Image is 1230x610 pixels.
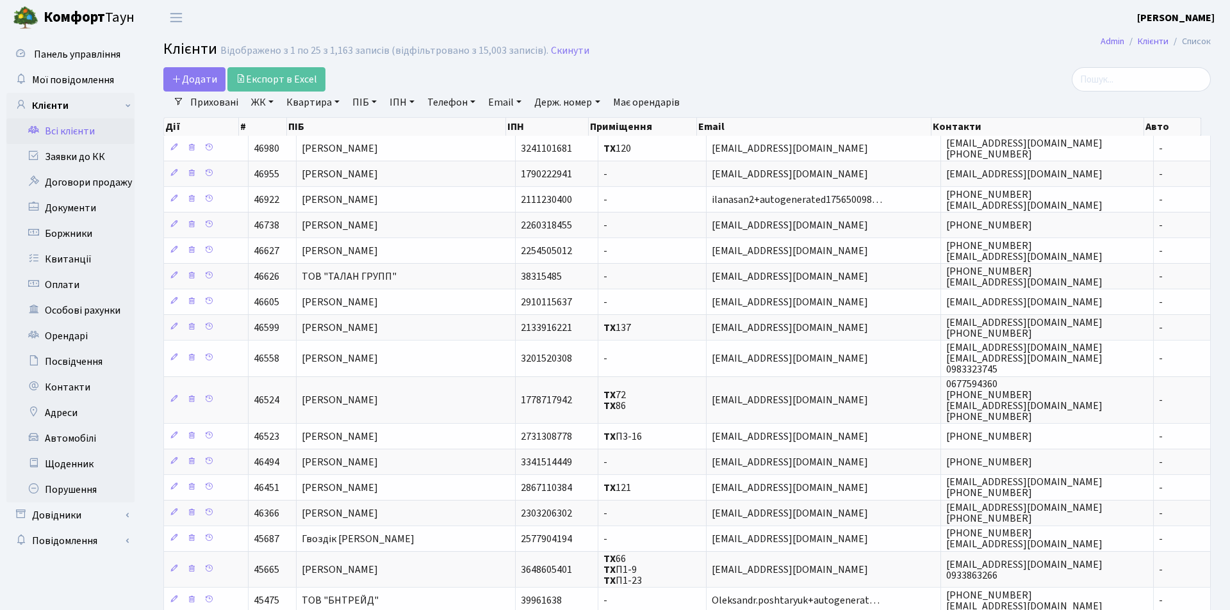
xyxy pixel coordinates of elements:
[220,45,548,57] div: Відображено з 1 по 25 з 1,163 записів (відфільтровано з 15,003 записів).
[44,7,135,29] span: Таун
[697,118,931,136] th: Email
[608,92,685,113] a: Має орендарів
[1159,455,1163,469] span: -
[521,193,572,207] span: 2111230400
[239,118,288,136] th: #
[302,244,378,258] span: [PERSON_NAME]
[1168,35,1211,49] li: Список
[34,47,120,61] span: Панель управління
[603,455,607,469] span: -
[6,221,135,246] a: Боржники
[254,532,279,546] span: 45687
[603,552,642,588] span: 66 П1-9 П1-23
[712,455,868,469] span: [EMAIL_ADDRESS][DOMAIN_NAME]
[246,92,279,113] a: ЖК
[603,506,607,520] span: -
[1159,563,1163,577] span: -
[712,141,868,156] span: [EMAIL_ADDRESS][DOMAIN_NAME]
[254,167,279,181] span: 46955
[603,388,616,402] b: ТХ
[302,321,378,335] span: [PERSON_NAME]
[712,393,868,407] span: [EMAIL_ADDRESS][DOMAIN_NAME]
[1101,35,1124,48] a: Admin
[712,429,868,444] span: [EMAIL_ADDRESS][DOMAIN_NAME]
[254,563,279,577] span: 45665
[6,93,135,118] a: Клієнти
[1159,218,1163,232] span: -
[946,377,1103,424] span: 0677594360 [PHONE_NUMBER] [EMAIL_ADDRESS][DOMAIN_NAME] [PHONE_NUMBER]
[254,506,279,520] span: 46366
[302,295,378,309] span: [PERSON_NAME]
[254,218,279,232] span: 46738
[506,118,589,136] th: ІПН
[946,316,1103,341] span: [EMAIL_ADDRESS][DOMAIN_NAME] [PHONE_NUMBER]
[1159,429,1163,444] span: -
[163,38,217,60] span: Клієнти
[1159,506,1163,520] span: -
[603,563,616,577] b: ТХ
[422,92,480,113] a: Телефон
[302,269,397,284] span: ТОВ "ТАЛАН ГРУПП"
[302,218,378,232] span: [PERSON_NAME]
[1159,295,1163,309] span: -
[254,429,279,444] span: 46523
[6,426,135,451] a: Автомобілі
[6,118,135,144] a: Всі клієнти
[6,477,135,502] a: Порушення
[712,593,880,607] span: Oleksandr.poshtaryuk+autogenerat…
[603,532,607,546] span: -
[521,429,572,444] span: 2731308778
[6,528,135,554] a: Повідомлення
[6,298,135,323] a: Особові рахунки
[603,574,616,588] b: ТХ
[1081,28,1230,55] nav: breadcrumb
[521,351,572,365] span: 3201520308
[6,349,135,374] a: Посвідчення
[603,269,607,284] span: -
[1159,167,1163,181] span: -
[603,321,631,335] span: 137
[603,351,607,365] span: -
[302,141,378,156] span: [PERSON_NAME]
[946,295,1103,309] span: [EMAIL_ADDRESS][DOMAIN_NAME]
[6,144,135,170] a: Заявки до КК
[254,481,279,495] span: 46451
[302,429,378,444] span: [PERSON_NAME]
[1137,10,1215,26] a: [PERSON_NAME]
[254,141,279,156] span: 46980
[946,455,1032,469] span: [PHONE_NUMBER]
[227,67,325,92] a: Експорт в Excel
[712,167,868,181] span: [EMAIL_ADDRESS][DOMAIN_NAME]
[946,475,1103,500] span: [EMAIL_ADDRESS][DOMAIN_NAME] [PHONE_NUMBER]
[1159,351,1163,365] span: -
[302,481,378,495] span: [PERSON_NAME]
[164,118,239,136] th: Дії
[712,506,868,520] span: [EMAIL_ADDRESS][DOMAIN_NAME]
[712,244,868,258] span: [EMAIL_ADDRESS][DOMAIN_NAME]
[1159,141,1163,156] span: -
[254,269,279,284] span: 46626
[603,481,631,495] span: 121
[603,141,616,156] b: ТХ
[172,72,217,86] span: Додати
[521,593,562,607] span: 39961638
[302,351,378,365] span: [PERSON_NAME]
[603,218,607,232] span: -
[931,118,1144,136] th: Контакти
[603,321,616,335] b: ТХ
[946,558,1103,582] span: [EMAIL_ADDRESS][DOMAIN_NAME] 0933863266
[1144,118,1201,136] th: Авто
[712,321,868,335] span: [EMAIL_ADDRESS][DOMAIN_NAME]
[6,400,135,426] a: Адреси
[603,167,607,181] span: -
[6,323,135,349] a: Орендарі
[1159,532,1163,546] span: -
[302,532,414,546] span: Гвоздік [PERSON_NAME]
[254,393,279,407] span: 46524
[1159,593,1163,607] span: -
[521,321,572,335] span: 2133916221
[946,341,1103,376] span: [EMAIL_ADDRESS][DOMAIN_NAME] [EMAIL_ADDRESS][DOMAIN_NAME] 0983323745
[160,7,192,28] button: Переключити навігацію
[712,295,868,309] span: [EMAIL_ADDRESS][DOMAIN_NAME]
[254,295,279,309] span: 46605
